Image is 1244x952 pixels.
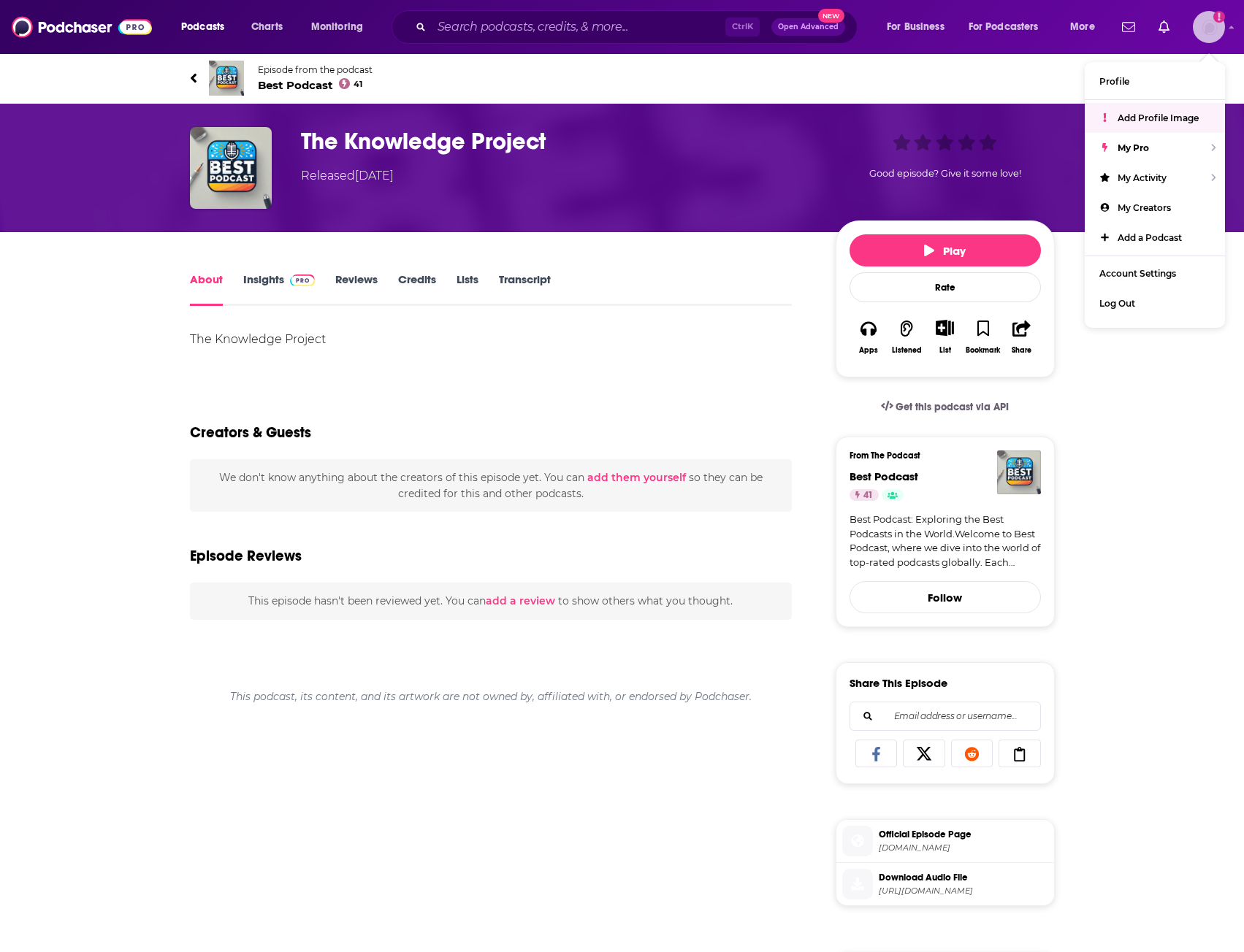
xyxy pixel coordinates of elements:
[181,17,224,37] span: Podcasts
[251,17,283,37] span: Charts
[896,401,1009,413] span: Get this podcast via API
[725,18,760,37] span: Ctrl K
[499,272,551,306] a: Transcript
[1070,17,1095,37] span: More
[190,127,272,209] img: The Knowledge Project
[850,676,947,690] h3: Share This Episode
[850,469,918,483] a: Best Podcast
[969,17,1039,37] span: For Podcasters
[190,329,793,350] div: The Knowledge Project
[12,13,152,41] img: Podchaser - Follow, Share and Rate Podcasts
[924,244,966,258] span: Play
[892,346,922,355] div: Listened
[850,234,1041,266] button: Play
[1085,66,1225,96] a: Profile
[879,886,1048,897] span: https://api.spreaker.com/download/episode/62124857/the_knowledge_project.mp3
[398,272,436,306] a: Credits
[457,272,478,306] a: Lists
[1118,172,1167,183] span: My Activity
[1002,310,1040,364] button: Share
[486,593,555,609] button: add a review
[301,167,394,185] div: Released [DATE]
[1085,62,1225,328] ul: Show profile menu
[939,345,951,355] div: List
[1118,112,1199,123] span: Add Profile Image
[1012,346,1031,355] div: Share
[171,15,243,39] button: open menu
[1099,268,1176,279] span: Account Settings
[850,310,888,364] button: Apps
[587,472,686,483] button: add them yourself
[1085,258,1225,288] a: Account Settings
[1118,202,1171,213] span: My Creators
[1193,11,1225,43] img: User Profile
[862,702,1029,730] input: Email address or username...
[258,78,373,92] span: Best Podcast
[877,15,963,39] button: open menu
[997,450,1041,494] img: Best Podcast
[888,310,926,364] button: Listened
[903,740,945,767] a: Share on X/Twitter
[1085,103,1225,133] a: Add Profile Image
[966,346,1000,355] div: Bookmark
[301,15,382,39] button: open menu
[1085,223,1225,253] a: Add a Podcast
[1193,11,1225,43] span: Logged in as ecockshutt
[887,17,945,37] span: For Business
[926,310,963,364] div: Show More ButtonList
[859,346,878,355] div: Apps
[818,9,844,23] span: New
[879,828,1048,841] span: Official Episode Page
[290,275,316,286] img: Podchaser Pro
[1085,193,1225,223] a: My Creators
[1060,15,1113,39] button: open menu
[869,168,1021,179] span: Good episode? Give it some love!
[879,871,1048,884] span: Download Audio File
[335,272,378,306] a: Reviews
[771,18,845,36] button: Open AdvancedNew
[354,81,362,88] span: 41
[242,15,291,39] a: Charts
[1213,11,1225,23] svg: Add a profile image
[869,389,1021,425] a: Get this podcast via API
[999,740,1041,767] a: Copy Link
[190,678,793,715] div: This podcast, its content, and its artwork are not owned by, affiliated with, or endorsed by Podc...
[243,272,316,306] a: InsightsPodchaser Pro
[1099,298,1135,309] span: Log Out
[405,10,871,44] div: Search podcasts, credits, & more...
[879,842,1048,853] span: spreaker.com
[850,450,1029,461] h3: From The Podcast
[850,702,1041,731] div: Search followers
[301,127,812,156] h1: The Knowledge Project
[855,740,898,767] a: Share on Facebook
[190,547,302,565] h3: Episode Reviews
[432,15,725,39] input: Search podcasts, credits, & more...
[248,594,733,607] span: This episode hasn't been reviewed yet. You can to show others what you thought.
[1116,15,1141,39] a: Show notifications dropdown
[842,826,1048,856] a: Official Episode Page[DOMAIN_NAME]
[190,423,311,442] h2: Creators & Guests
[850,513,1041,569] a: Best Podcast: Exploring the Best Podcasts in the World.Welcome to Best Podcast, where we dive int...
[1118,142,1149,153] span: My Pro
[951,740,993,767] a: Share on Reddit
[1099,76,1129,87] span: Profile
[850,581,1041,613] button: Follow
[778,23,839,31] span: Open Advanced
[850,489,879,501] a: 41
[1193,11,1225,43] button: Show profile menu
[190,61,1055,96] a: Best PodcastEpisode from the podcastBest Podcast41
[219,471,763,500] span: We don't know anything about the creators of this episode yet . You can so they can be credited f...
[258,64,373,75] span: Episode from the podcast
[863,488,873,503] span: 41
[842,869,1048,899] a: Download Audio File[URL][DOMAIN_NAME]
[209,61,244,96] img: Best Podcast
[959,15,1060,39] button: open menu
[930,320,960,336] button: Show More Button
[1153,15,1175,39] a: Show notifications dropdown
[311,17,363,37] span: Monitoring
[850,272,1041,302] div: Rate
